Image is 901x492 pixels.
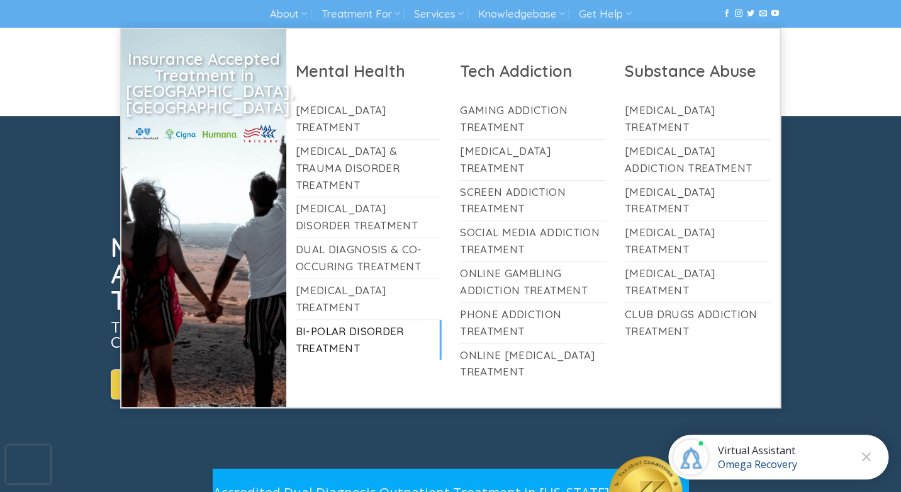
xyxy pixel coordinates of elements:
a: Gaming Addiction Treatment [460,99,606,139]
a: Follow on Instagram [735,9,742,18]
a: [MEDICAL_DATA] Treatment [625,181,771,221]
a: [MEDICAL_DATA] Treatment [460,140,606,180]
a: Phone Addiction Treatment [460,303,606,343]
a: Screen Addiction Treatment [460,181,606,221]
h2: Insurance Accepted Treatment in [GEOGRAPHIC_DATA], [GEOGRAPHIC_DATA] [126,51,282,115]
iframe: reCAPTCHA [6,445,50,483]
a: Get Help [579,3,631,26]
a: [MEDICAL_DATA] Treatment [296,279,442,319]
h2: Substance Abuse [625,60,771,81]
a: Club Drugs Addiction Treatment [625,303,771,343]
a: [MEDICAL_DATA] Treatment [625,262,771,302]
h3: The Country’s Best Program Specializing in the Complex Issues of the Digital Age [111,319,484,350]
a: [MEDICAL_DATA] Treatment [296,99,442,139]
a: Social Media Addiction Treatment [460,221,606,261]
a: [MEDICAL_DATA] & Trauma Disorder Treatment [296,140,442,197]
a: [MEDICAL_DATA] Treatment [625,221,771,261]
a: Online [MEDICAL_DATA] Treatment [460,344,606,384]
a: Online Gambling Addiction Treatment [460,262,606,302]
a: Bi-Polar Disorder Treatment [296,320,442,360]
a: [MEDICAL_DATA] Addiction Treatment [625,140,771,180]
a: [MEDICAL_DATA] Disorder Treatment [296,197,442,237]
h1: Mental Health, Substance Abuse, and [MEDICAL_DATA] Treatment [111,234,484,314]
h2: Tech Addiction [460,60,606,81]
a: [MEDICAL_DATA] Treatment [625,99,771,139]
a: Follow on Facebook [723,9,730,18]
h2: Mental Health [296,60,442,81]
a: Follow on Twitter [747,9,754,18]
a: Send us an email [759,9,766,18]
a: About [270,3,307,26]
a: Follow on YouTube [771,9,778,18]
a: Knowledgebase [478,3,564,26]
a: Dual Diagnosis & Co-Occuring Treatment [296,238,442,278]
a: Treatment For [321,3,400,26]
a: Services [414,3,464,26]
